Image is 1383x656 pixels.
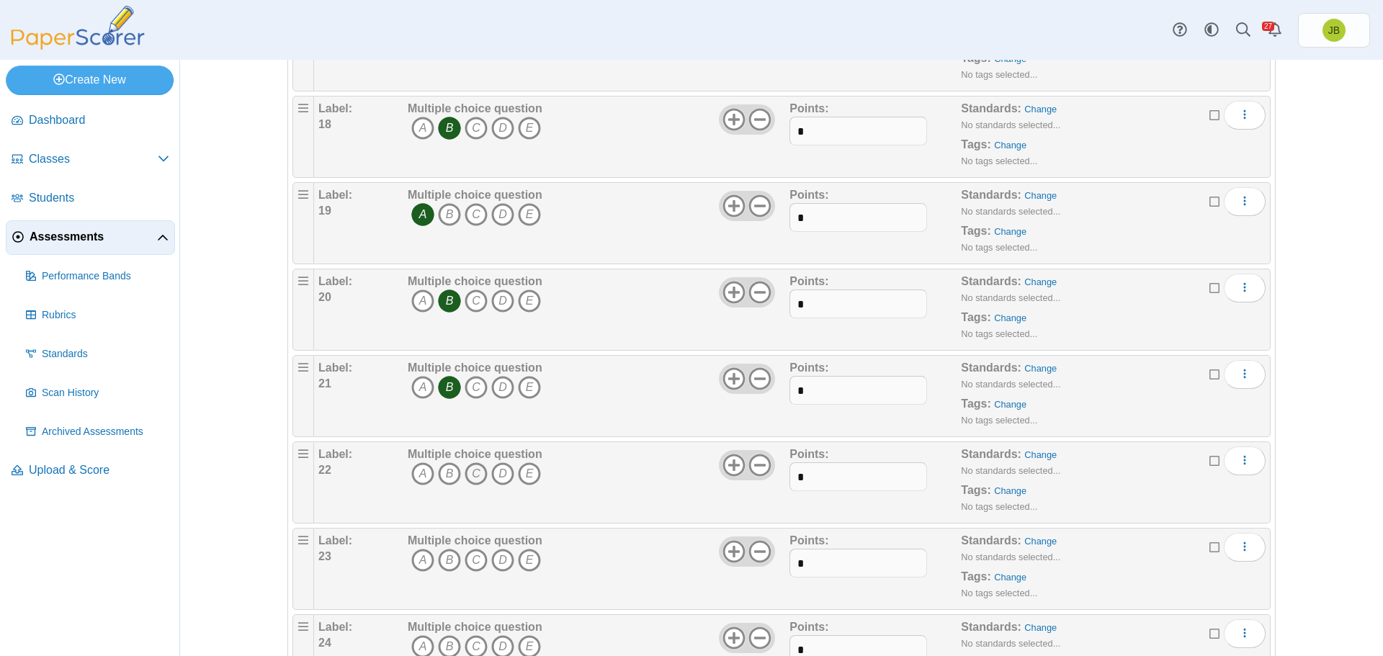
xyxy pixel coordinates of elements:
b: Label: [318,189,352,201]
i: B [438,117,461,140]
b: Multiple choice question [408,102,542,114]
small: No tags selected... [961,588,1037,598]
a: Scan History [20,376,175,410]
b: Standards: [961,361,1021,374]
span: Performance Bands [42,269,169,284]
b: Label: [318,102,352,114]
a: Alerts [1259,14,1291,46]
b: Points: [789,361,828,374]
b: Tags: [961,570,990,583]
b: Tags: [961,397,990,410]
b: Standards: [961,275,1021,287]
a: Change [1024,277,1057,287]
i: C [465,203,488,226]
small: No tags selected... [961,328,1037,339]
b: Points: [789,189,828,201]
button: More options [1224,274,1266,302]
a: Change [1024,104,1057,114]
button: More options [1224,360,1266,389]
small: No tags selected... [961,156,1037,166]
a: Change [1024,536,1057,547]
i: D [491,549,514,572]
a: Change [1024,363,1057,374]
a: PaperScorer [6,40,150,52]
span: Joel Boyd [1322,19,1346,42]
span: Scan History [42,386,169,400]
div: Drag handle [292,269,314,351]
b: 18 [318,118,331,130]
button: More options [1224,446,1266,475]
b: Label: [318,275,352,287]
i: C [465,549,488,572]
a: Change [994,485,1026,496]
b: Label: [318,361,352,374]
a: Change [1024,449,1057,460]
a: Change [994,572,1026,583]
b: Label: [318,448,352,460]
i: D [491,376,514,399]
button: More options [1224,533,1266,562]
a: Change [994,226,1026,237]
b: Multiple choice question [408,534,542,547]
i: A [411,117,434,140]
a: Change [1024,622,1057,633]
a: Change [994,53,1026,64]
button: More options [1224,619,1266,648]
b: Tags: [961,138,990,150]
div: Drag handle [292,355,314,437]
i: A [411,462,434,485]
span: Dashboard [29,112,169,128]
b: Tags: [961,52,990,64]
b: 19 [318,205,331,217]
b: Standards: [961,534,1021,547]
span: Standards [42,347,169,361]
span: Joel Boyd [1328,25,1340,35]
i: E [518,376,541,399]
b: Multiple choice question [408,621,542,633]
a: Students [6,181,175,216]
b: Points: [789,448,828,460]
span: Rubrics [42,308,169,323]
b: 24 [318,637,331,649]
i: A [411,289,434,313]
a: Dashboard [6,104,175,138]
b: 22 [318,464,331,476]
b: Points: [789,534,828,547]
b: Points: [789,102,828,114]
i: A [411,203,434,226]
a: Classes [6,143,175,177]
a: Archived Assessments [20,415,175,449]
small: No tags selected... [961,501,1037,512]
img: PaperScorer [6,6,150,50]
b: 23 [318,550,331,562]
i: E [518,549,541,572]
b: Multiple choice question [408,275,542,287]
span: Classes [29,151,158,167]
div: Drag handle [292,528,314,610]
b: 20 [318,291,331,303]
i: B [438,376,461,399]
i: B [438,289,461,313]
b: Standards: [961,621,1021,633]
a: Assessments [6,220,175,255]
i: E [518,462,541,485]
i: D [491,117,514,140]
b: Points: [789,621,828,633]
b: Tags: [961,484,990,496]
b: Multiple choice question [408,448,542,460]
a: Change [994,399,1026,410]
i: D [491,462,514,485]
span: Archived Assessments [42,425,169,439]
b: Standards: [961,189,1021,201]
small: No standards selected... [961,292,1060,303]
small: No tags selected... [961,242,1037,253]
div: Drag handle [292,441,314,524]
a: Joel Boyd [1298,13,1370,48]
small: No standards selected... [961,552,1060,562]
b: Standards: [961,448,1021,460]
i: E [518,117,541,140]
small: No standards selected... [961,120,1060,130]
i: D [491,289,514,313]
span: Students [29,190,169,206]
div: Drag handle [292,182,314,264]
